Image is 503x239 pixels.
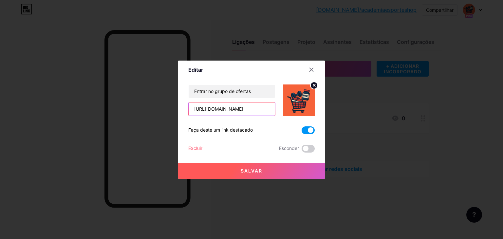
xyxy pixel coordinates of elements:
[189,85,275,98] input: Título
[241,168,262,174] font: Salvar
[279,145,299,151] font: Esconder
[188,145,202,151] font: Excluir
[188,127,253,133] font: Faça deste um link destacado
[283,84,315,116] img: link_miniatura
[188,66,203,73] font: Editar
[189,102,275,116] input: URL
[178,163,325,179] button: Salvar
